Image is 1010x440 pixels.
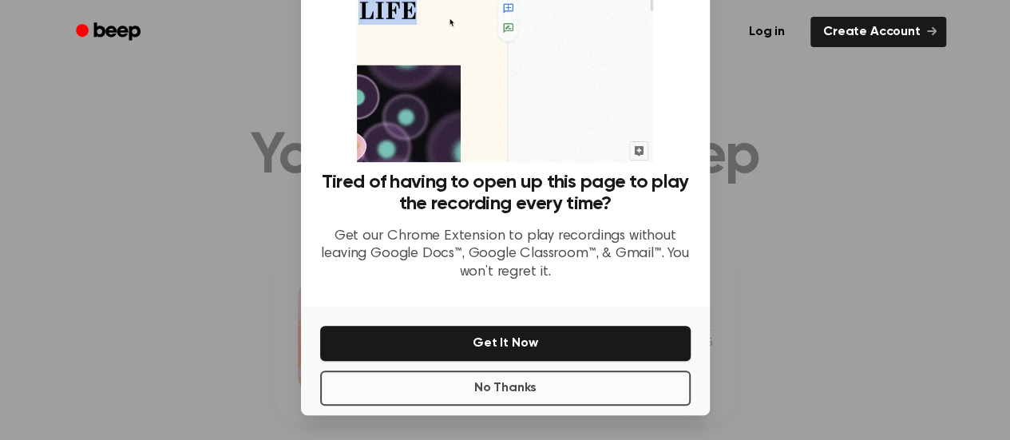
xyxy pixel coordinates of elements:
a: Log in [733,14,801,50]
a: Create Account [810,17,946,47]
p: Get our Chrome Extension to play recordings without leaving Google Docs™, Google Classroom™, & Gm... [320,228,691,282]
button: Get It Now [320,326,691,361]
h3: Tired of having to open up this page to play the recording every time? [320,172,691,215]
button: No Thanks [320,371,691,406]
a: Beep [65,17,155,48]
